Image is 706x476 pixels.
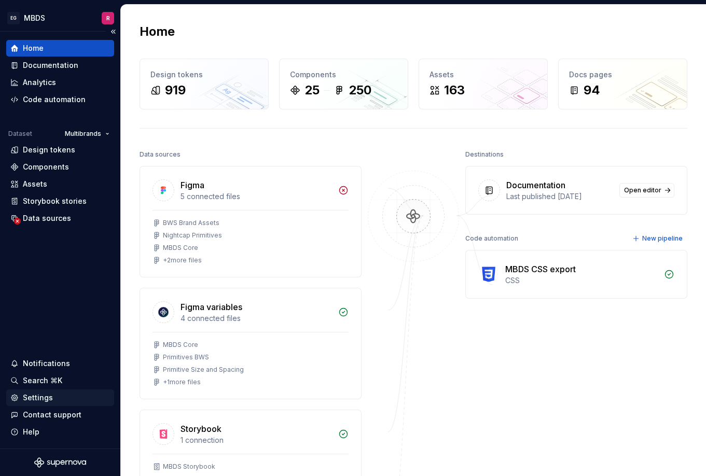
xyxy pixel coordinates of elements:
div: Analytics [23,77,56,88]
svg: Supernova Logo [34,457,86,468]
div: + 2 more files [163,256,202,264]
div: Notifications [23,358,70,369]
div: MBDS [24,13,45,23]
div: Last published [DATE] [506,191,613,202]
div: Assets [430,69,537,80]
div: Components [290,69,397,80]
div: Dataset [8,130,32,138]
button: EGMBDSR [2,7,118,29]
a: Figma variables4 connected filesMBDS CorePrimitives BWSPrimitive Size and Spacing+1more files [140,288,362,399]
button: Search ⌘K [6,372,114,389]
div: Components [23,162,69,172]
div: MBDS Core [163,244,198,252]
div: 94 [584,82,600,99]
div: MBDS Storybook [163,463,215,471]
button: New pipeline [629,231,687,246]
div: Figma variables [181,301,242,313]
div: Docs pages [569,69,676,80]
a: Home [6,40,114,57]
a: Open editor [619,183,674,198]
div: Storybook stories [23,196,87,206]
button: Collapse sidebar [106,24,120,39]
div: 919 [165,82,186,99]
div: Primitive Size and Spacing [163,366,244,374]
div: 25 [304,82,320,99]
div: Help [23,427,39,437]
div: Code automation [23,94,86,105]
div: MBDS Core [163,341,198,349]
div: 250 [349,82,371,99]
a: Design tokens [6,142,114,158]
div: Code automation [465,231,518,246]
div: Settings [23,393,53,403]
a: Storybook stories [6,193,114,209]
span: Open editor [624,186,661,194]
a: Figma5 connected filesBWS Brand AssetsNightcap PrimitivesMBDS Core+2more files [140,166,362,277]
div: Home [23,43,44,53]
a: Documentation [6,57,114,74]
span: New pipeline [642,234,683,243]
div: R [106,14,110,22]
div: Destinations [465,147,504,162]
a: Analytics [6,74,114,91]
div: Design tokens [23,145,75,155]
a: Components25250 [279,59,408,109]
div: Contact support [23,410,81,420]
a: Components [6,159,114,175]
div: Data sources [140,147,181,162]
a: Data sources [6,210,114,227]
div: EG [7,12,20,24]
button: Notifications [6,355,114,372]
button: Multibrands [60,127,114,141]
div: 5 connected files [181,191,332,202]
div: MBDS CSS export [505,263,576,275]
a: Assets163 [419,59,548,109]
div: Storybook [181,423,222,435]
a: Settings [6,389,114,406]
a: Assets [6,176,114,192]
button: Help [6,424,114,440]
a: Code automation [6,91,114,108]
div: Design tokens [150,69,258,80]
div: Assets [23,179,47,189]
div: Figma [181,179,204,191]
div: 4 connected files [181,313,332,324]
div: Primitives BWS [163,353,209,361]
a: Design tokens919 [140,59,269,109]
a: Docs pages94 [558,59,687,109]
button: Contact support [6,407,114,423]
div: 1 connection [181,435,332,445]
h2: Home [140,23,175,40]
div: CSS [505,275,658,286]
div: Search ⌘K [23,375,62,386]
div: BWS Brand Assets [163,219,219,227]
span: Multibrands [65,130,101,138]
div: + 1 more files [163,378,201,386]
div: Nightcap Primitives [163,231,222,240]
div: Documentation [506,179,565,191]
div: Data sources [23,213,71,223]
div: Documentation [23,60,78,71]
div: 163 [444,82,465,99]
